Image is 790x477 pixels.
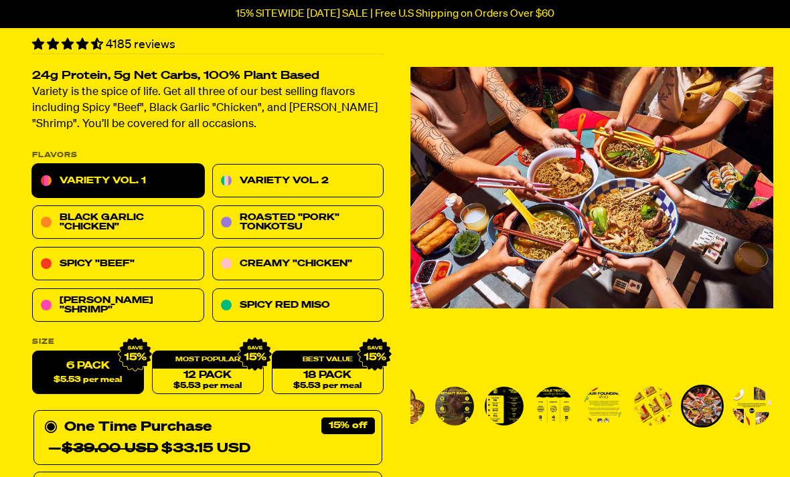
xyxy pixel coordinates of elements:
[433,385,476,427] li: Go to slide 2
[584,387,623,425] img: Variety Vol. 1
[118,337,153,372] img: IMG_9632.png
[732,387,771,425] img: Variety Vol. 1
[683,387,722,425] img: Variety Vol. 1
[152,351,264,395] a: 12 Pack$5.53 per meal
[212,289,384,322] a: Spicy Red Miso
[212,248,384,281] a: Creamy "Chicken"
[483,385,526,427] li: Go to slide 3
[293,382,362,391] span: $5.53 per meal
[32,165,204,198] a: Variety Vol. 1
[681,385,724,427] li: Go to slide 7
[410,385,773,427] div: PDP main carousel thumbnails
[435,387,474,425] img: Variety Vol. 1
[48,438,250,460] div: — $33.15 USD
[582,385,625,427] li: Go to slide 5
[32,351,144,395] label: 6 Pack
[106,39,175,51] span: 4185 reviews
[534,387,573,425] img: Variety Vol. 1
[54,376,122,385] span: $5.53 per meal
[238,337,272,372] img: IMG_9632.png
[485,387,524,425] img: Variety Vol. 1
[32,248,204,281] a: Spicy "Beef"
[212,206,384,240] a: Roasted "Pork" Tonkotsu
[730,385,773,427] li: Go to slide 8
[410,6,773,369] li: 7 of 8
[236,8,554,20] p: 15% SITEWIDE [DATE] SALE | Free U.S Shipping on Orders Over $60
[358,337,392,372] img: IMG_9632.png
[272,351,384,395] a: 18 Pack$5.53 per meal
[410,6,773,369] img: Variety Vol. 1
[32,39,106,51] span: 4.55 stars
[32,289,204,322] a: [PERSON_NAME] "Shrimp"
[32,71,384,82] h2: 24g Protein, 5g Net Carbs, 100% Plant Based
[410,6,773,369] div: PDP main carousel
[32,152,384,159] p: Flavors
[633,387,672,425] img: Variety Vol. 1
[32,85,384,133] p: Variety is the spice of life. Get all three of our best selling flavors including Spicy "Beef", B...
[32,206,204,240] a: Black Garlic "Chicken"
[62,442,158,456] del: $39.00 USD
[631,385,674,427] li: Go to slide 6
[212,165,384,198] a: Variety Vol. 2
[44,417,372,460] div: One Time Purchase
[32,339,384,346] label: Size
[532,385,575,427] li: Go to slide 4
[173,382,242,391] span: $5.53 per meal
